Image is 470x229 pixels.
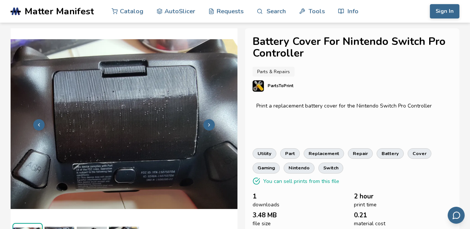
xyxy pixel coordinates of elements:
[354,221,386,227] span: material cost
[253,193,256,200] span: 1
[408,148,431,159] a: cover
[253,221,271,227] span: file size
[377,148,404,159] a: battery
[268,82,293,90] p: PartsToPrint
[253,148,276,159] a: utility
[256,103,448,109] p: Print a replacement battery cover for the Nintendo Switch Pro Controller
[348,148,373,159] a: repair
[280,148,300,159] a: part
[354,193,374,200] span: 2 hour
[253,212,277,219] span: 3.48 MB
[253,80,452,99] a: PartsToPrint's profilePartsToPrint
[25,6,94,17] span: Matter Manifest
[354,212,367,219] span: 0.21
[354,202,377,208] span: print time
[253,163,280,173] a: gaming
[448,207,465,224] button: Send feedback via email
[253,36,452,59] h1: Battery Cover For Nintendo Switch Pro Controller
[253,67,295,77] a: Parts & Repairs
[318,163,343,173] a: switch
[263,177,339,185] p: You can sell prints from this file
[430,4,459,18] button: Sign In
[304,148,344,159] a: replacement
[284,163,315,173] a: nintendo
[253,80,264,92] img: PartsToPrint's profile
[253,202,279,208] span: downloads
